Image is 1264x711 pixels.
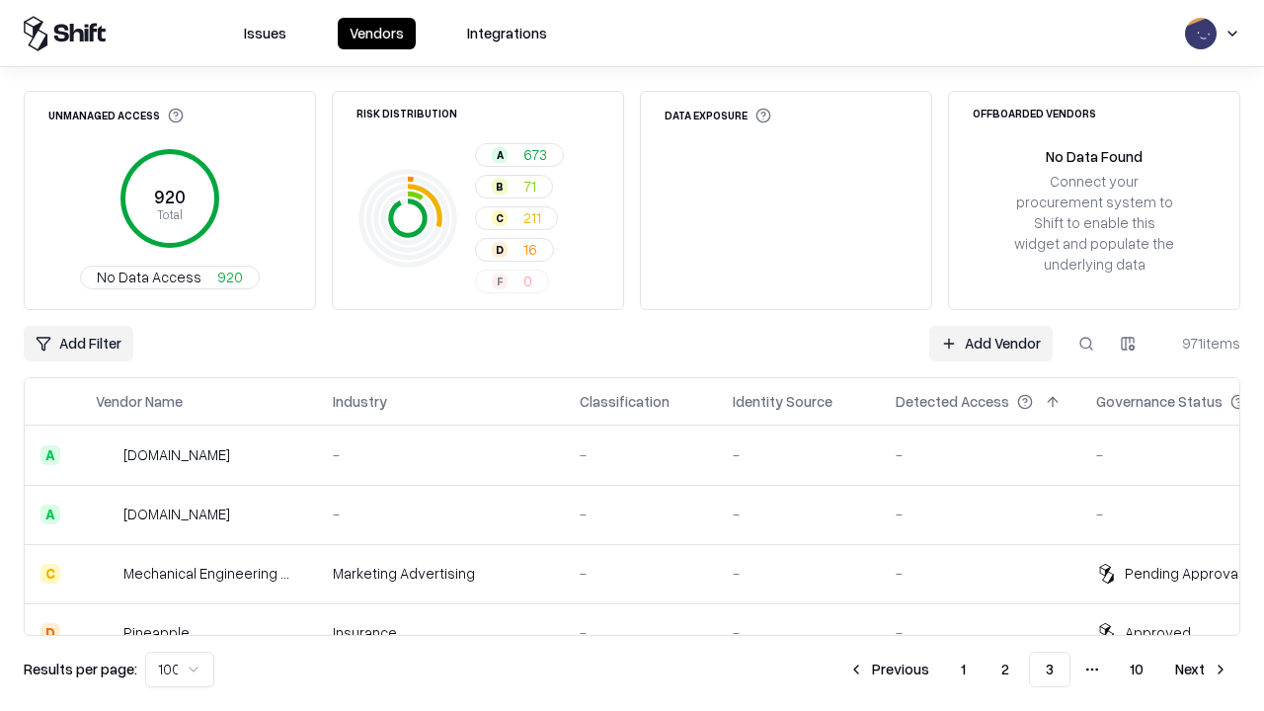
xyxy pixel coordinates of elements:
nav: pagination [836,652,1240,687]
div: - [333,504,548,524]
div: Marketing Advertising [333,563,548,584]
div: - [733,504,864,524]
div: - [580,563,701,584]
div: - [733,444,864,465]
button: Next [1163,652,1240,687]
div: Mechanical Engineering World [123,563,301,584]
div: Vendor Name [96,391,183,412]
span: No Data Access [97,267,201,287]
button: 3 [1029,652,1070,687]
div: A [40,445,60,465]
div: Pending Approval [1125,563,1241,584]
button: Issues [232,18,298,49]
span: 16 [523,239,537,260]
div: Risk Distribution [356,108,457,118]
div: - [733,563,864,584]
img: madisonlogic.com [96,505,116,524]
button: Previous [836,652,941,687]
img: Mechanical Engineering World [96,564,116,584]
button: C211 [475,206,558,230]
div: D [40,623,60,643]
div: Insurance [333,622,548,643]
button: Add Filter [24,326,133,361]
div: Data Exposure [665,108,771,123]
div: Identity Source [733,391,832,412]
div: Industry [333,391,387,412]
img: Pineapple [96,623,116,643]
div: [DOMAIN_NAME] [123,444,230,465]
tspan: 920 [154,186,186,207]
button: D16 [475,238,554,262]
button: A673 [475,143,564,167]
div: - [333,444,548,465]
div: Unmanaged Access [48,108,184,123]
div: [DOMAIN_NAME] [123,504,230,524]
div: A [492,147,508,163]
span: 211 [523,207,541,228]
button: 10 [1114,652,1159,687]
button: Vendors [338,18,416,49]
div: Governance Status [1096,391,1223,412]
div: A [40,505,60,524]
div: Detected Access [896,391,1009,412]
div: Classification [580,391,670,412]
div: C [492,210,508,226]
span: 71 [523,176,536,197]
div: Connect your procurement system to Shift to enable this widget and populate the underlying data [1012,171,1176,276]
div: Pineapple [123,622,190,643]
button: Integrations [455,18,559,49]
p: Results per page: [24,659,137,679]
span: 920 [217,267,243,287]
div: Offboarded Vendors [973,108,1096,118]
button: B71 [475,175,553,198]
span: 673 [523,144,547,165]
button: 2 [986,652,1025,687]
div: 971 items [1161,333,1240,354]
div: - [580,504,701,524]
div: - [580,444,701,465]
div: D [492,242,508,258]
img: automat-it.com [96,445,116,465]
div: B [492,179,508,195]
div: - [580,622,701,643]
div: - [896,622,1065,643]
button: 1 [945,652,982,687]
a: Add Vendor [929,326,1053,361]
div: - [896,504,1065,524]
div: - [896,563,1065,584]
div: - [896,444,1065,465]
tspan: Total [157,206,183,222]
div: Approved [1125,622,1191,643]
div: C [40,564,60,584]
button: No Data Access920 [80,266,260,289]
div: No Data Found [1046,146,1143,167]
div: - [733,622,864,643]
